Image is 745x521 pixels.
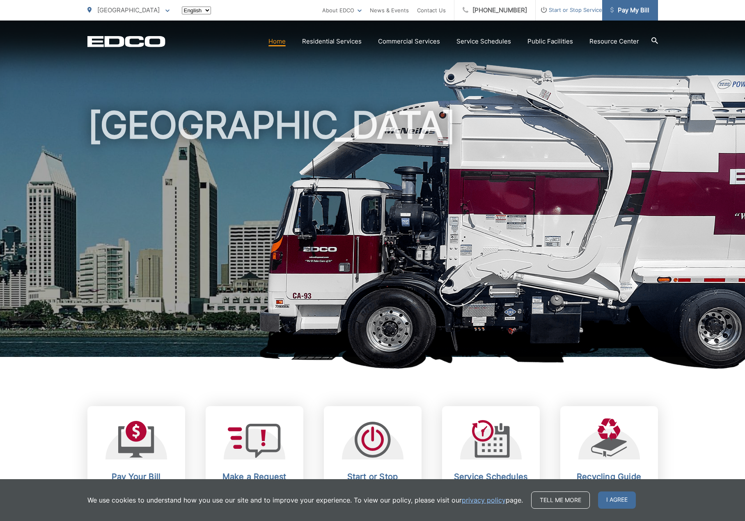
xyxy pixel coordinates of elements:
h2: Make a Request [214,472,295,482]
a: Tell me more [531,491,590,509]
h2: Service Schedules [450,472,532,482]
select: Select a language [182,7,211,14]
span: I agree [598,491,636,509]
a: Service Schedules [456,37,511,46]
h2: Start or Stop Service [332,472,413,491]
a: About EDCO [322,5,362,15]
a: EDCD logo. Return to the homepage. [87,36,165,47]
a: Home [268,37,286,46]
h2: Pay Your Bill [96,472,177,482]
a: Residential Services [302,37,362,46]
a: News & Events [370,5,409,15]
a: Resource Center [589,37,639,46]
a: Commercial Services [378,37,440,46]
h2: Recycling Guide [568,472,650,482]
a: Contact Us [417,5,446,15]
a: Public Facilities [527,37,573,46]
a: privacy policy [462,495,506,505]
p: We use cookies to understand how you use our site and to improve your experience. To view our pol... [87,495,523,505]
span: [GEOGRAPHIC_DATA] [97,6,160,14]
span: Pay My Bill [610,5,649,15]
h1: [GEOGRAPHIC_DATA] [87,105,658,364]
